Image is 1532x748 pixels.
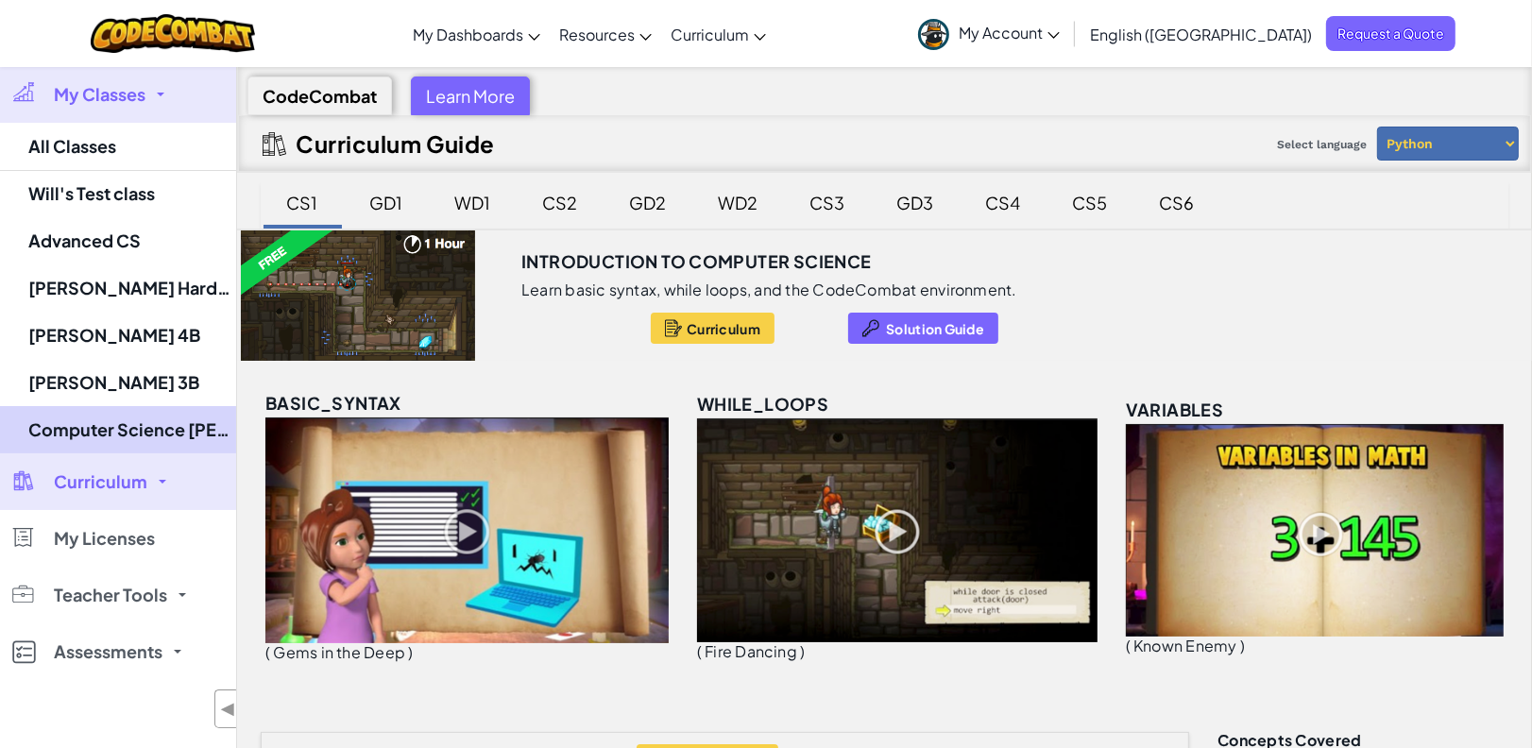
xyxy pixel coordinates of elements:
[436,180,510,225] div: WD1
[54,586,167,603] span: Teacher Tools
[265,417,669,643] img: basic_syntax_unlocked.png
[524,180,597,225] div: CS2
[351,180,422,225] div: GD1
[651,313,775,344] button: Curriculum
[1126,424,1504,636] img: variables_unlocked.png
[1217,732,1508,748] h3: Concepts covered
[54,530,155,547] span: My Licenses
[705,641,797,661] span: Fire Dancing
[91,14,256,53] img: CodeCombat logo
[411,76,530,115] div: Learn More
[403,8,550,59] a: My Dashboards
[697,393,828,415] span: while_loops
[521,247,872,276] h3: Introduction to Computer Science
[1240,636,1245,655] span: )
[268,180,337,225] div: CS1
[54,86,145,103] span: My Classes
[1133,636,1237,655] span: Known Enemy
[247,76,392,115] div: CodeCombat
[697,641,702,661] span: (
[521,280,1017,299] p: Learn basic syntax, while loops, and the CodeCombat environment.
[1326,16,1455,51] a: Request a Quote
[413,25,523,44] span: My Dashboards
[918,19,949,50] img: avatar
[687,321,760,336] span: Curriculum
[700,180,777,225] div: WD2
[1054,180,1127,225] div: CS5
[265,392,401,414] span: basic_syntax
[265,642,270,662] span: (
[1090,25,1312,44] span: English ([GEOGRAPHIC_DATA])
[886,321,984,336] span: Solution Guide
[550,8,661,59] a: Resources
[878,180,953,225] div: GD3
[671,25,749,44] span: Curriculum
[296,130,495,157] h2: Curriculum Guide
[909,4,1069,63] a: My Account
[1269,130,1374,159] span: Select language
[408,642,413,662] span: )
[1126,399,1224,420] span: variables
[848,313,998,344] button: Solution Guide
[220,695,236,722] span: ◀
[273,642,405,662] span: Gems in the Deep
[1081,8,1321,59] a: English ([GEOGRAPHIC_DATA])
[1126,636,1131,655] span: (
[54,643,162,660] span: Assessments
[54,473,147,490] span: Curriculum
[611,180,686,225] div: GD2
[661,8,775,59] a: Curriculum
[967,180,1040,225] div: CS4
[1141,180,1214,225] div: CS6
[697,418,1098,642] img: while_loops_unlocked.png
[792,180,864,225] div: CS3
[559,25,635,44] span: Resources
[959,23,1060,42] span: My Account
[263,132,286,156] img: IconCurriculumGuide.svg
[800,641,805,661] span: )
